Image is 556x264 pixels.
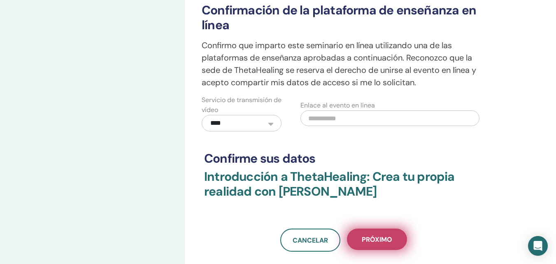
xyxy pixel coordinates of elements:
[202,96,281,114] font: Servicio de transmisión de vídeo
[204,168,455,199] font: Introducción a ThetaHealing: Crea tu propia realidad
[293,236,328,245] font: Cancelar
[202,2,476,33] font: Confirmación de la plataforma de enseñanza en línea
[279,183,377,199] font: [PERSON_NAME]
[202,40,476,88] font: Confirmo que imparto este seminario en línea utilizando una de las plataformas de enseñanza aprob...
[254,183,276,199] font: con
[300,101,375,110] font: Enlace al evento en línea
[528,236,548,256] div: Abrir Intercom Messenger
[362,235,392,244] font: Próximo
[347,229,407,250] button: Próximo
[280,229,340,252] a: Cancelar
[204,150,316,166] font: Confirme sus datos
